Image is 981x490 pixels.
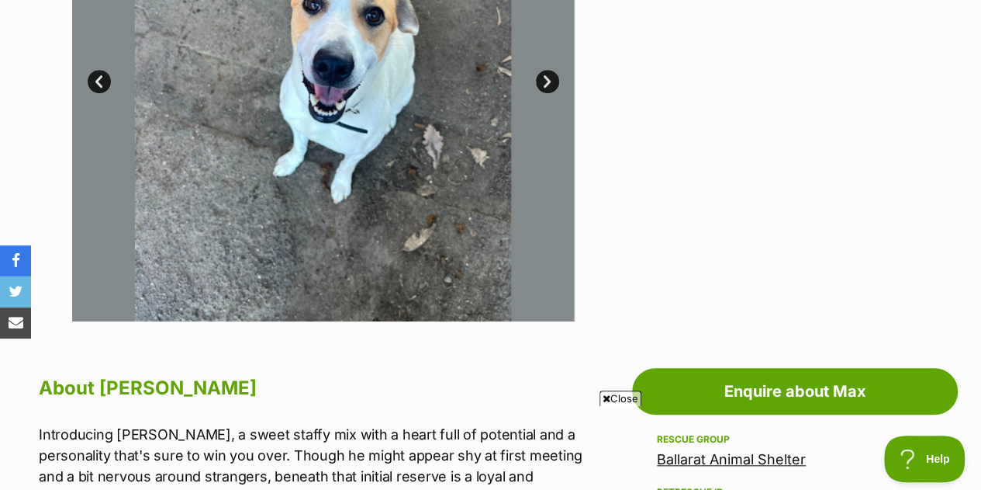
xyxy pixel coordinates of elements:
[115,412,867,482] iframe: Advertisement
[884,436,965,482] iframe: Help Scout Beacon - Open
[39,371,584,405] h2: About [PERSON_NAME]
[88,70,111,93] a: Prev
[536,70,559,93] a: Next
[599,391,641,406] span: Close
[632,368,958,415] a: Enquire about Max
